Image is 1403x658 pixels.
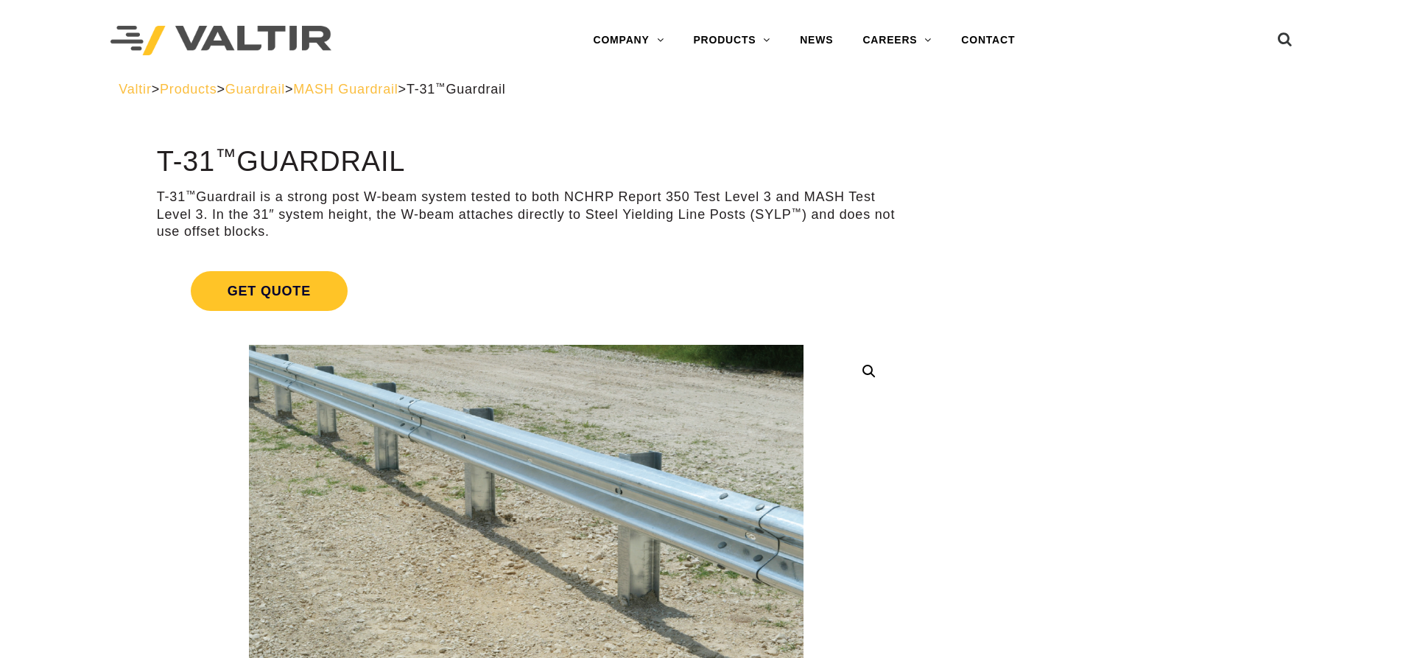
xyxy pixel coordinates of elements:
[435,81,446,92] sup: ™
[191,271,348,311] span: Get Quote
[293,82,398,97] a: MASH Guardrail
[678,26,785,55] a: PRODUCTS
[110,26,331,56] img: Valtir
[225,82,285,97] a: Guardrail
[157,147,896,178] h1: T-31 Guardrail
[785,26,848,55] a: NEWS
[157,189,896,240] p: T-31 Guardrail is a strong post W-beam system tested to both NCHRP Report 350 Test Level 3 and MA...
[215,144,236,168] sup: ™
[119,82,151,97] a: Valtir
[407,82,506,97] span: T-31 Guardrail
[157,253,896,329] a: Get Quote
[578,26,678,55] a: COMPANY
[186,189,196,200] sup: ™
[792,206,802,217] sup: ™
[946,26,1030,55] a: CONTACT
[160,82,217,97] a: Products
[848,26,946,55] a: CAREERS
[119,81,1284,98] div: > > > >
